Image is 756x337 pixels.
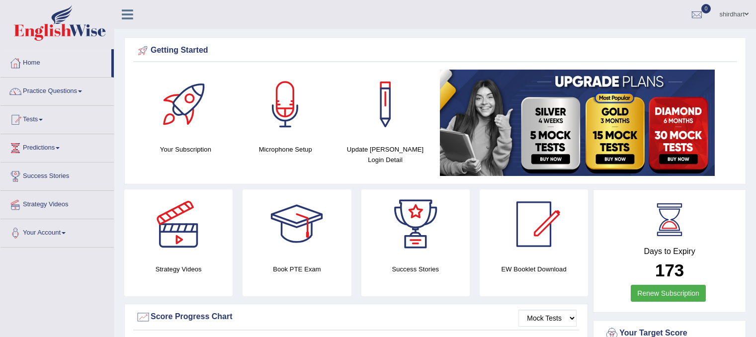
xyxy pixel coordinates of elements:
a: Tests [0,106,114,131]
h4: Microphone Setup [241,144,331,155]
h4: Your Subscription [141,144,231,155]
h4: Strategy Videos [124,264,233,274]
img: small5.jpg [440,70,715,176]
a: Practice Questions [0,78,114,102]
a: Success Stories [0,163,114,187]
h4: Days to Expiry [604,247,735,256]
a: Renew Subscription [631,285,706,302]
h4: Update [PERSON_NAME] Login Detail [340,144,430,165]
b: 173 [655,260,684,280]
a: Home [0,49,111,74]
span: 0 [701,4,711,13]
div: Score Progress Chart [136,310,577,325]
a: Predictions [0,134,114,159]
a: Your Account [0,219,114,244]
h4: Book PTE Exam [243,264,351,274]
h4: Success Stories [361,264,470,274]
h4: EW Booklet Download [480,264,588,274]
div: Getting Started [136,43,735,58]
a: Strategy Videos [0,191,114,216]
